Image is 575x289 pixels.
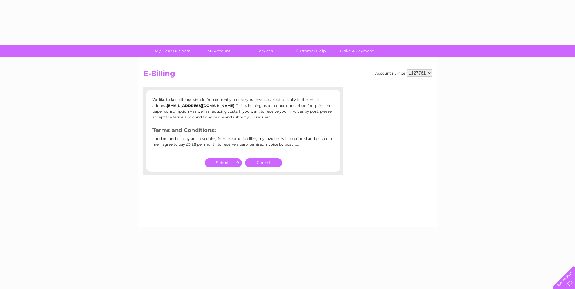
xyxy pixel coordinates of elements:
[286,45,336,57] a: Customer Help
[205,158,242,167] input: Submit
[152,97,334,120] p: We like to keep things simple. You currently receive your invoices electronically to the email ad...
[194,45,244,57] a: My Account
[332,45,382,57] a: Make A Payment
[152,126,334,137] h3: Terms and Conditions:
[167,103,234,108] b: [EMAIL_ADDRESS][DOMAIN_NAME]
[152,137,334,151] div: I understand that by unsubscribing from electronic billing my invoices will be printed and posted...
[143,69,432,81] h2: E-Billing
[240,45,290,57] a: Services
[375,69,432,77] div: Account number
[148,45,198,57] a: My Clear Business
[245,158,282,167] a: Cancel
